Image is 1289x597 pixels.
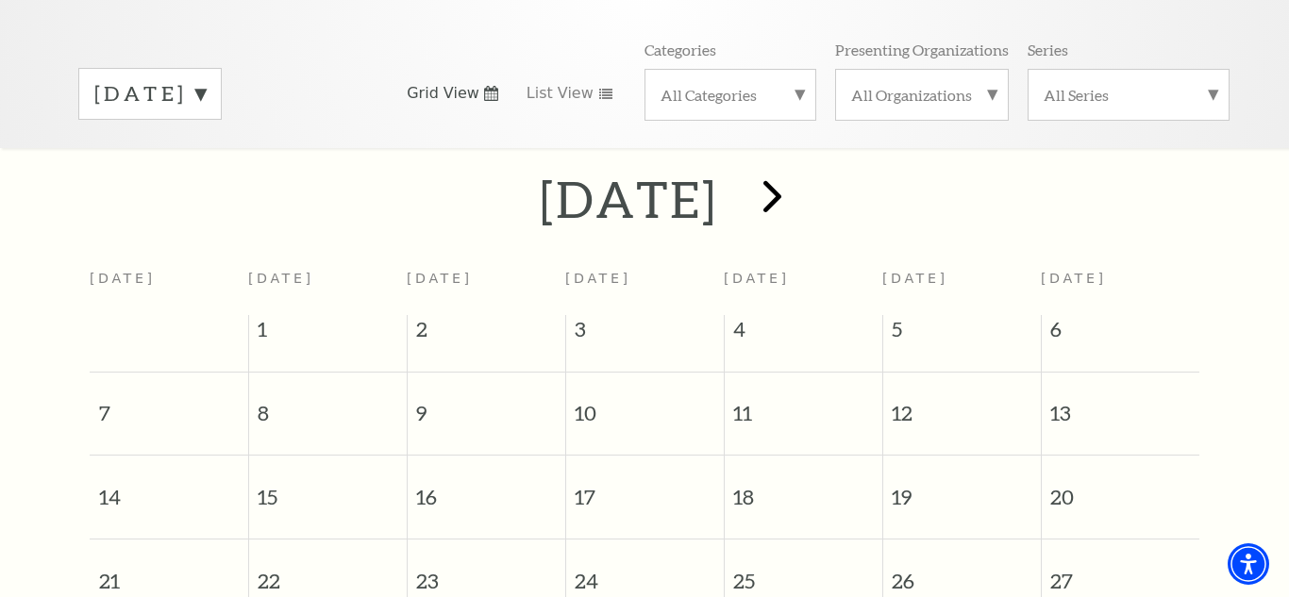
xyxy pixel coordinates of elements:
label: All Series [1044,85,1214,105]
span: 15 [249,456,407,521]
span: [DATE] [248,271,314,286]
span: 2 [408,315,565,353]
span: 17 [566,456,724,521]
span: 3 [566,315,724,353]
span: 6 [1042,315,1200,353]
span: 1 [249,315,407,353]
p: Categories [644,40,716,59]
button: next [736,166,805,233]
label: [DATE] [94,79,206,108]
span: 10 [566,373,724,438]
span: 19 [883,456,1041,521]
p: Series [1028,40,1068,59]
th: [DATE] [90,259,248,315]
span: 18 [725,456,882,521]
span: [DATE] [407,271,473,286]
span: 8 [249,373,407,438]
label: All Categories [661,85,800,105]
span: 9 [408,373,565,438]
span: 11 [725,373,882,438]
p: Presenting Organizations [835,40,1009,59]
span: Grid View [407,83,479,104]
span: List View [527,83,594,104]
span: [DATE] [565,271,631,286]
span: 14 [90,456,248,521]
span: 20 [1042,456,1200,521]
div: Accessibility Menu [1228,543,1269,585]
span: 13 [1042,373,1200,438]
span: [DATE] [1041,271,1107,286]
span: 12 [883,373,1041,438]
span: 5 [883,315,1041,353]
label: All Organizations [851,85,993,105]
span: 7 [90,373,248,438]
span: [DATE] [724,271,790,286]
span: [DATE] [882,271,948,286]
span: 16 [408,456,565,521]
h2: [DATE] [540,169,718,229]
span: 4 [725,315,882,353]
